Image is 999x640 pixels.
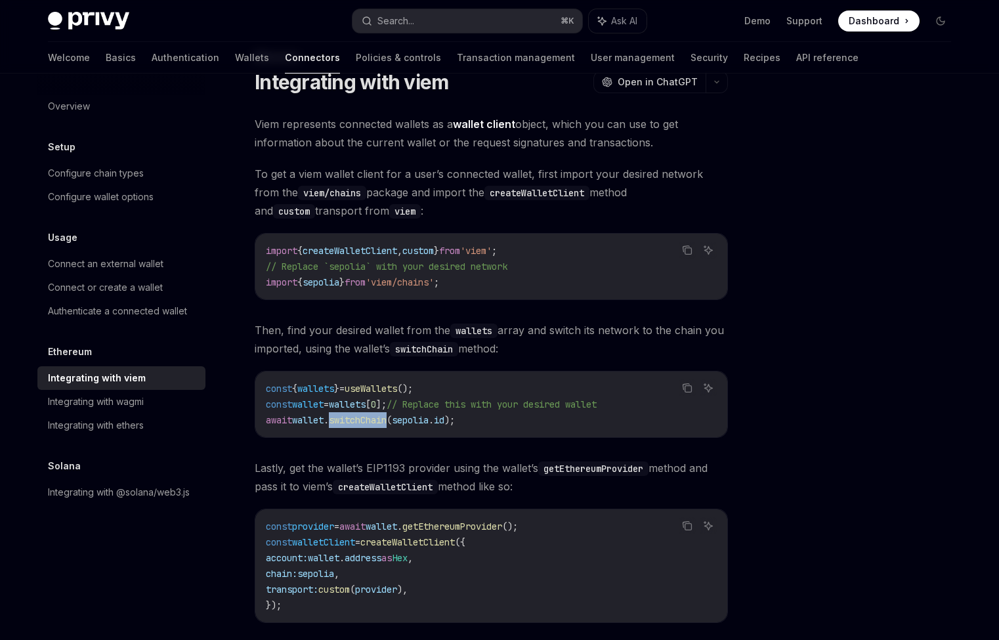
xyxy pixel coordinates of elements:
span: account: [266,552,308,564]
h5: Solana [48,458,81,474]
a: Integrating with wagmi [37,390,205,414]
span: To get a viem wallet client for a user’s connected wallet, first import your desired network from... [255,165,728,220]
button: Search...⌘K [352,9,582,33]
span: address [345,552,381,564]
span: provider [355,584,397,595]
span: ]; [376,398,387,410]
h5: Usage [48,230,77,245]
button: Ask AI [700,517,717,534]
button: Copy the contents from the code block [679,242,696,259]
span: ; [492,245,497,257]
span: createWalletClient [303,245,397,257]
span: Viem represents connected wallets as a object, which you can use to get information about the cur... [255,115,728,152]
span: getEthereumProvider [402,521,502,532]
a: Integrating with viem [37,366,205,390]
span: ( [350,584,355,595]
a: wallet client [453,117,515,131]
a: Support [786,14,822,28]
div: Configure wallet options [48,189,154,205]
span: wallet [292,398,324,410]
a: User management [591,42,675,74]
span: } [339,276,345,288]
a: Connectors [285,42,340,74]
span: , [334,568,339,580]
span: , [397,245,402,257]
span: switchChain [329,414,387,426]
a: Authenticate a connected wallet [37,299,205,323]
div: Integrating with wagmi [48,394,144,410]
span: ; [434,276,439,288]
h5: Ethereum [48,344,92,360]
span: ( [387,414,392,426]
span: const [266,536,292,548]
span: wallet [292,414,324,426]
a: Policies & controls [356,42,441,74]
h1: Integrating with viem [255,70,448,94]
span: Then, find your desired wallet from the array and switch its network to the chain you imported, u... [255,321,728,358]
a: API reference [796,42,859,74]
button: Copy the contents from the code block [679,379,696,396]
a: Wallets [235,42,269,74]
code: switchChain [390,342,458,356]
span: (); [502,521,518,532]
span: await [266,414,292,426]
span: wallets [297,383,334,395]
span: 0 [371,398,376,410]
span: transport: [266,584,318,595]
span: wallet [366,521,397,532]
span: import [266,245,297,257]
span: chain: [266,568,297,580]
span: } [434,245,439,257]
a: Configure wallet options [37,185,205,209]
a: Connect an external wallet [37,252,205,276]
button: Open in ChatGPT [593,71,706,93]
button: Copy the contents from the code block [679,517,696,534]
span: ); [444,414,455,426]
div: Overview [48,98,90,114]
button: Ask AI [700,379,717,396]
a: Dashboard [838,11,920,32]
span: = [334,521,339,532]
span: Open in ChatGPT [618,75,698,89]
span: . [339,552,345,564]
span: = [324,398,329,410]
span: sepolia [392,414,429,426]
span: await [339,521,366,532]
span: ), [397,584,408,595]
div: Integrating with ethers [48,417,144,433]
a: Connect or create a wallet [37,276,205,299]
span: from [345,276,366,288]
a: Demo [744,14,771,28]
a: Configure chain types [37,161,205,185]
span: } [334,383,339,395]
div: Configure chain types [48,165,144,181]
span: const [266,398,292,410]
code: getEthereumProvider [538,461,648,476]
a: Authentication [152,42,219,74]
span: const [266,383,292,395]
button: Ask AI [589,9,647,33]
span: . [429,414,434,426]
span: sepolia [303,276,339,288]
span: createWalletClient [360,536,455,548]
button: Toggle dark mode [930,11,951,32]
span: // Replace `sepolia` with your desired network [266,261,507,272]
a: Recipes [744,42,780,74]
code: createWalletClient [333,480,438,494]
span: from [439,245,460,257]
span: [ [366,398,371,410]
span: , [408,552,413,564]
span: { [297,276,303,288]
a: Integrating with ethers [37,414,205,437]
span: provider [292,521,334,532]
span: ⌘ K [561,16,574,26]
span: wallet [308,552,339,564]
div: Integrating with viem [48,370,146,386]
span: import [266,276,297,288]
span: wallets [329,398,366,410]
span: const [266,521,292,532]
span: . [397,521,402,532]
div: Connect or create a wallet [48,280,163,295]
span: Hex [392,552,408,564]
